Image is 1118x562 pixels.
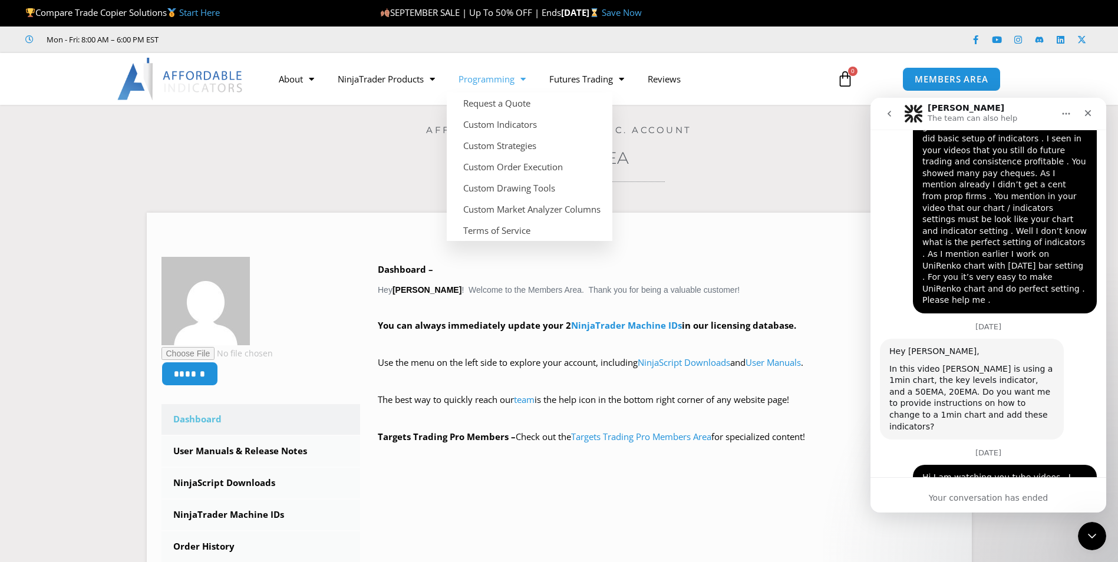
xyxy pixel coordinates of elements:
[378,392,957,425] p: The best way to quickly reach our is the help icon in the bottom right corner of any website page!
[52,374,217,455] div: Hi I am watching you tube videos , I didn’t see anywhere any detail explanation of setting . I am...
[9,351,226,367] div: [DATE]
[571,319,682,331] a: NinjaTrader Machine IDs
[19,248,184,260] div: Hey [PERSON_NAME],
[161,531,361,562] a: Order History
[447,135,612,156] a: Custom Strategies
[44,32,159,47] span: Mon - Fri: 8:00 AM – 6:00 PM EST
[9,225,226,241] div: [DATE]
[590,8,599,17] img: ⌛
[9,367,226,471] div: Tejpal says…
[447,114,612,135] a: Custom Indicators
[161,257,250,345] img: bf22ddee31996f7613b0114ebfc69c429dc0a2200e1a19ea835a7016b51e1fa8
[19,266,184,335] div: In this video [PERSON_NAME] is using a 1min chart, the key levels indicator, and a 50EMA, 20EMA. ...
[902,67,1001,91] a: MEMBERS AREA
[514,394,535,405] a: team
[175,34,352,45] iframe: Customer reviews powered by Trustpilot
[447,92,612,114] a: Request a Quote
[447,65,537,92] a: Programming
[161,404,361,435] a: Dashboard
[378,319,796,331] strong: You can always immediately update your 2 in our licensing database.
[381,8,390,17] img: 🍂
[267,65,823,92] nav: Menu
[393,285,461,295] strong: [PERSON_NAME]
[447,177,612,199] a: Custom Drawing Tools
[447,199,612,220] a: Custom Market Analyzer Columns
[447,220,612,241] a: Terms of Service
[537,65,636,92] a: Futures Trading
[636,65,692,92] a: Reviews
[52,1,217,209] div: Hi I seen video, it give a lot of information . [PERSON_NAME] give good information about indicat...
[378,262,957,445] div: Hey ! Welcome to the Members Area. Thank you for being a valuable customer!
[161,436,361,467] a: User Manuals & Release Notes
[848,67,858,76] span: 0
[26,8,35,17] img: 🏆
[267,65,326,92] a: About
[9,241,226,351] div: David says…
[819,62,871,96] a: 0
[447,92,612,241] ul: Programming
[378,355,957,388] p: Use the menu on the left side to explore your account, including and .
[426,124,692,135] a: Affordable Indicators, Inc. Account
[378,263,433,275] b: Dashboard –
[380,6,561,18] span: SEPTEMBER SALE | Up To 50% OFF | Ends
[161,468,361,498] a: NinjaScript Downloads
[1078,522,1106,550] iframe: Intercom live chat
[746,356,801,368] a: User Manuals
[179,6,220,18] a: Start Here
[638,356,730,368] a: NinjaScript Downloads
[602,6,642,18] a: Save Now
[447,156,612,177] a: Custom Order Execution
[571,431,711,442] a: Targets Trading Pro Members Area
[870,98,1106,513] iframe: Intercom live chat
[326,65,447,92] a: NinjaTrader Products
[915,75,988,84] span: MEMBERS AREA
[561,6,602,18] strong: [DATE]
[9,241,193,342] div: Hey [PERSON_NAME],In this video [PERSON_NAME] is using a 1min chart, the key levels indicator, an...
[161,500,361,530] a: NinjaTrader Machine IDs
[42,367,226,462] div: Hi I am watching you tube videos , I didn’t see anywhere any detail explanation of setting . I am...
[117,58,244,100] img: LogoAI | Affordable Indicators – NinjaTrader
[378,429,957,445] p: Check out the for specialized content!
[378,431,516,442] strong: Targets Trading Pro Members –
[25,6,220,18] span: Compare Trade Copier Solutions
[167,8,176,17] img: 🥇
